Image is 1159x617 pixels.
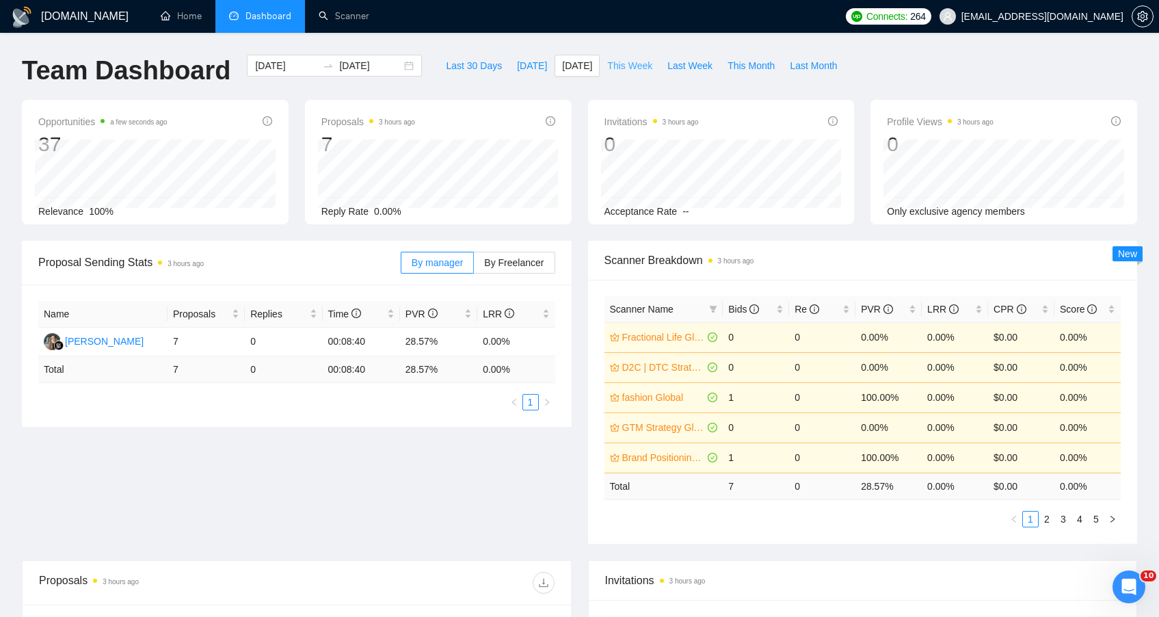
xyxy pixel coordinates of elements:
[539,394,555,410] button: right
[255,58,317,73] input: Start date
[795,304,819,315] span: Re
[522,394,539,410] li: 1
[663,118,699,126] time: 3 hours ago
[1104,511,1121,527] button: right
[168,356,245,383] td: 7
[103,578,139,586] time: 3 hours ago
[321,206,369,217] span: Reply Rate
[855,322,922,352] td: 0.00%
[110,118,167,126] time: a few seconds ago
[855,473,922,499] td: 28.57 %
[1054,352,1121,382] td: 0.00%
[708,423,717,432] span: check-circle
[709,305,717,313] span: filter
[855,443,922,473] td: 100.00%
[723,443,789,473] td: 1
[610,453,620,462] span: crown
[1006,511,1022,527] button: left
[1010,515,1018,523] span: left
[604,206,678,217] span: Acceptance Rate
[988,382,1054,412] td: $0.00
[604,114,699,130] span: Invitations
[11,6,33,28] img: logo
[1039,511,1055,527] li: 2
[546,116,555,126] span: info-circle
[622,360,706,375] a: D2C | DTC Strategy global
[1023,512,1038,527] a: 1
[851,11,862,22] img: upwork-logo.png
[506,394,522,410] button: left
[607,58,652,73] span: This Week
[723,322,789,352] td: 0
[22,55,230,87] h1: Team Dashboard
[323,60,334,71] span: swap-right
[533,572,555,594] button: download
[994,304,1026,315] span: CPR
[321,114,415,130] span: Proposals
[828,116,838,126] span: info-circle
[708,453,717,462] span: check-circle
[1132,11,1154,22] a: setting
[168,260,204,267] time: 3 hours ago
[949,304,959,314] span: info-circle
[1054,322,1121,352] td: 0.00%
[723,382,789,412] td: 1
[38,254,401,271] span: Proposal Sending Stats
[789,352,855,382] td: 0
[89,206,114,217] span: 100%
[1055,511,1071,527] li: 3
[245,328,322,356] td: 0
[610,393,620,402] span: crown
[319,10,369,22] a: searchScanner
[38,206,83,217] span: Relevance
[789,412,855,443] td: 0
[1104,511,1121,527] li: Next Page
[883,304,893,314] span: info-circle
[323,328,400,356] td: 00:08:40
[1108,515,1117,523] span: right
[1054,443,1121,473] td: 0.00%
[54,341,64,350] img: gigradar-bm.png
[789,473,855,499] td: 0
[374,206,401,217] span: 0.00%
[321,131,415,157] div: 7
[323,60,334,71] span: to
[789,443,855,473] td: 0
[610,423,620,432] span: crown
[790,58,837,73] span: Last Month
[1087,304,1097,314] span: info-circle
[1072,512,1087,527] a: 4
[957,118,994,126] time: 3 hours ago
[245,356,322,383] td: 0
[477,328,555,356] td: 0.00%
[706,299,720,319] span: filter
[988,412,1054,443] td: $0.00
[605,572,1121,589] span: Invitations
[517,58,547,73] span: [DATE]
[610,332,620,342] span: crown
[1054,382,1121,412] td: 0.00%
[250,306,306,321] span: Replies
[600,55,660,77] button: This Week
[477,356,555,383] td: 0.00 %
[866,9,907,24] span: Connects:
[510,398,518,406] span: left
[562,58,592,73] span: [DATE]
[861,304,893,315] span: PVR
[723,352,789,382] td: 0
[708,332,717,342] span: check-circle
[405,308,438,319] span: PVR
[38,356,168,383] td: Total
[910,9,925,24] span: 264
[922,473,988,499] td: 0.00 %
[1113,570,1145,603] iframe: Intercom live chat
[1056,512,1071,527] a: 3
[539,394,555,410] li: Next Page
[728,304,759,315] span: Bids
[622,420,706,435] a: GTM Strategy Global
[887,206,1025,217] span: Only exclusive agency members
[660,55,720,77] button: Last Week
[723,412,789,443] td: 0
[723,473,789,499] td: 7
[622,450,706,465] a: Brand Positioning Global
